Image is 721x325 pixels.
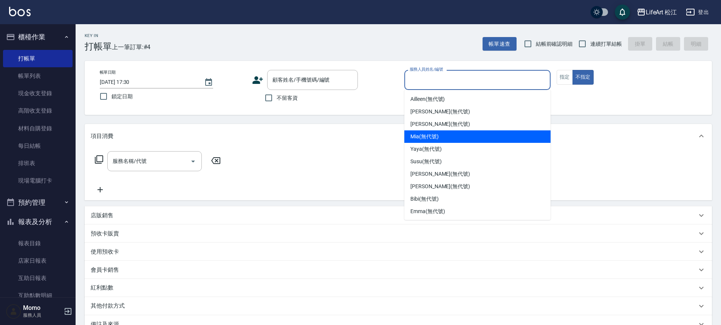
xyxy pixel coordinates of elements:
[85,279,712,297] div: 紅利點數
[3,85,73,102] a: 現金收支登錄
[3,269,73,287] a: 互助日報表
[410,120,470,128] span: [PERSON_NAME] (無代號)
[410,183,470,190] span: [PERSON_NAME] (無代號)
[646,8,677,17] div: LifeArt 松江
[3,102,73,119] a: 高階收支登錄
[3,27,73,47] button: 櫃檯作業
[3,235,73,252] a: 報表目錄
[410,67,443,72] label: 服務人員姓名/編號
[9,7,31,16] img: Logo
[572,70,594,85] button: 不指定
[85,224,712,243] div: 預收卡販賣
[590,40,622,48] span: 連續打單結帳
[615,5,630,20] button: save
[3,120,73,137] a: 材料自購登錄
[3,137,73,155] a: 每日結帳
[85,41,112,52] h3: 打帳單
[634,5,680,20] button: LifeArt 松江
[410,195,439,203] span: Bibi (無代號)
[200,73,218,91] button: Choose date, selected date is 2025-09-10
[100,70,116,75] label: 帳單日期
[483,37,517,51] button: 帳單速查
[410,207,445,215] span: Emma (無代號)
[536,40,573,48] span: 結帳前確認明細
[85,297,712,315] div: 其他付款方式
[410,95,445,103] span: Ailleen (無代號)
[410,133,439,141] span: Mia (無代號)
[85,243,712,261] div: 使用預收卡
[91,212,113,220] p: 店販銷售
[3,155,73,172] a: 排班表
[410,145,442,153] span: Yaya (無代號)
[557,70,573,85] button: 指定
[91,230,119,238] p: 預收卡販賣
[91,248,119,256] p: 使用預收卡
[410,158,442,166] span: Susu (無代號)
[410,170,470,178] span: [PERSON_NAME] (無代號)
[23,312,62,319] p: 服務人員
[85,261,712,279] div: 會員卡銷售
[112,42,151,52] span: 上一筆訂單:#4
[100,76,196,88] input: YYYY/MM/DD hh:mm
[187,155,199,167] button: Open
[277,94,298,102] span: 不留客資
[91,266,119,274] p: 會員卡銷售
[111,93,133,101] span: 鎖定日期
[3,67,73,85] a: 帳單列表
[91,302,128,310] p: 其他付款方式
[23,304,62,312] h5: Momo
[85,206,712,224] div: 店販銷售
[3,212,73,232] button: 報表及分析
[85,124,712,148] div: 項目消費
[91,284,117,292] p: 紅利點數
[85,33,112,38] h2: Key In
[3,252,73,269] a: 店家日報表
[3,287,73,304] a: 互助點數明細
[6,304,21,319] img: Person
[3,50,73,67] a: 打帳單
[683,5,712,19] button: 登出
[3,193,73,212] button: 預約管理
[91,132,113,140] p: 項目消費
[410,108,470,116] span: [PERSON_NAME] (無代號)
[3,172,73,189] a: 現場電腦打卡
